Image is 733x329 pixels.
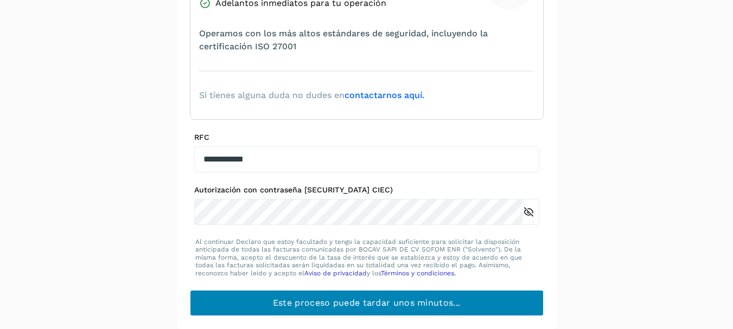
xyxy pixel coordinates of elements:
[345,90,424,100] a: contactarnos aquí.
[195,238,538,277] p: Al continuar Declaro que estoy facultado y tengo la capacidad suficiente para solicitar la dispos...
[199,89,424,102] span: Si tienes alguna duda no dudes en
[194,133,539,142] label: RFC
[304,269,367,277] a: Aviso de privacidad
[199,27,534,53] span: Operamos con los más altos estándares de seguridad, incluyendo la certificación ISO 27001
[190,290,544,316] button: Este proceso puede tardar unos minutos...
[194,185,539,195] label: Autorización con contraseña [SECURITY_DATA] CIEC)
[381,269,456,277] a: Términos y condiciones.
